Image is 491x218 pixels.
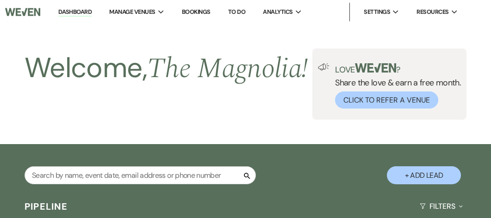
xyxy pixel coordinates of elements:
a: To Do [228,8,245,16]
a: Bookings [182,8,211,16]
button: + Add Lead [387,166,461,184]
img: loud-speaker-illustration.svg [318,63,329,71]
button: Click to Refer a Venue [335,91,438,109]
input: Search by name, event date, email address or phone number [25,166,256,184]
span: Settings [364,7,390,17]
a: Dashboard [58,8,92,17]
span: Resources [416,7,448,17]
h3: Pipeline [25,200,68,213]
span: Analytics [263,7,292,17]
img: weven-logo-green.svg [355,63,396,73]
img: Weven Logo [5,2,40,22]
p: Love ? [335,63,461,74]
h2: Welcome, [25,48,308,88]
span: Manage Venues [109,7,155,17]
span: The Magnolia ! [147,48,308,90]
div: Share the love & earn a free month. [329,63,461,109]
